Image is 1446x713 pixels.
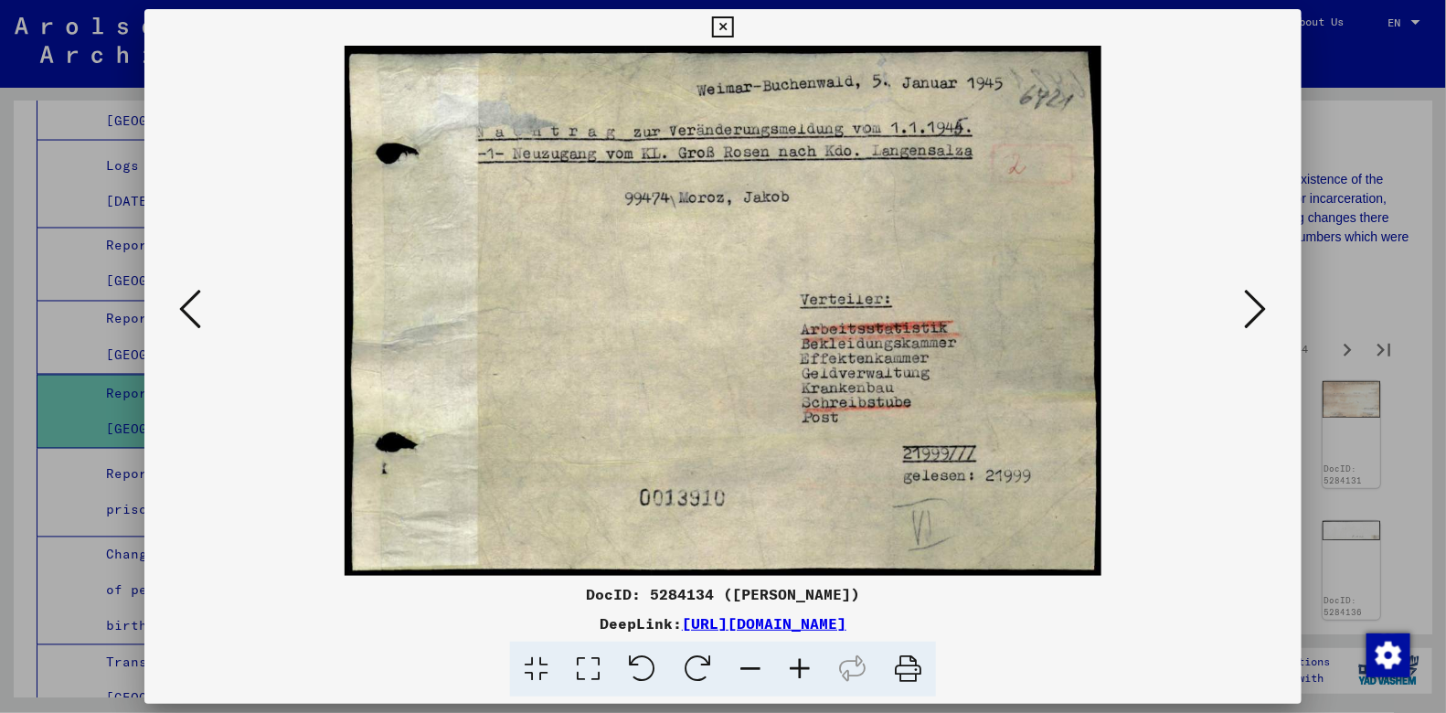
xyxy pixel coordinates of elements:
[682,614,846,633] a: [URL][DOMAIN_NAME]
[144,583,1302,605] div: DocID: 5284134 ([PERSON_NAME])
[1366,633,1409,676] div: Change consent
[1366,633,1410,677] img: Change consent
[144,612,1302,634] div: DeepLink:
[207,46,1239,576] img: 001.jpg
